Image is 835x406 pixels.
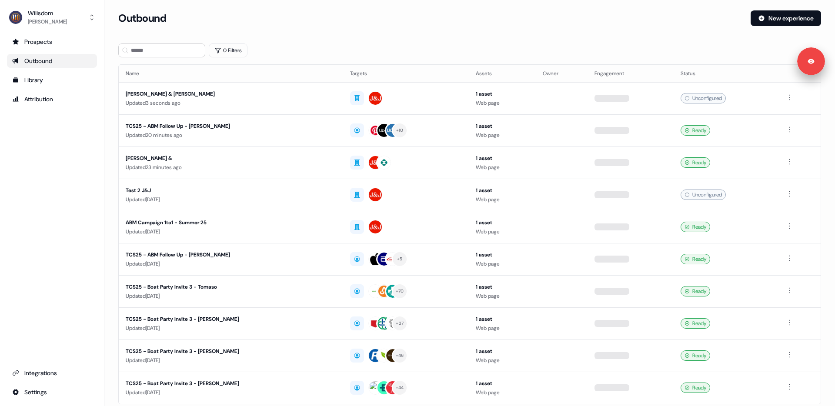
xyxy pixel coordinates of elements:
div: Web page [476,227,528,236]
div: Prospects [12,37,92,46]
div: Ready [681,157,710,168]
div: Web page [476,99,528,107]
div: Updated [DATE] [126,260,336,268]
div: Updated 23 minutes ago [126,163,336,172]
div: Web page [476,324,528,333]
div: Ready [681,222,710,232]
div: ABM Campaign 1to1 - Summer 25 [126,218,334,227]
div: + 46 [396,352,404,359]
div: Ready [681,125,710,136]
div: 1 asset [476,315,528,323]
a: Go to integrations [7,366,97,380]
div: Outbound [12,57,92,65]
a: Go to attribution [7,92,97,106]
div: Ready [681,350,710,361]
div: TCS25 - Boat Party Invite 3 - [PERSON_NAME] [126,347,334,356]
th: Name [119,65,343,82]
div: Ready [681,286,710,296]
div: Web page [476,131,528,140]
div: TCS25 - ABM Follow Up - [PERSON_NAME] [126,250,334,259]
div: Updated [DATE] [126,324,336,333]
div: + 10 [396,126,404,134]
div: Web page [476,356,528,365]
div: [PERSON_NAME] & [PERSON_NAME] [126,90,334,98]
div: Web page [476,195,528,204]
button: 0 Filters [209,43,247,57]
a: Go to prospects [7,35,97,49]
div: Updated [DATE] [126,356,336,365]
div: + 5 [397,255,403,263]
div: Web page [476,292,528,300]
th: Assets [469,65,535,82]
div: Ready [681,318,710,329]
div: 1 asset [476,379,528,388]
div: Wiiisdom [28,9,67,17]
div: Test 2 J&J [126,186,334,195]
div: [PERSON_NAME] & [126,154,334,163]
div: Updated [DATE] [126,195,336,204]
div: 1 asset [476,347,528,356]
div: 1 asset [476,250,528,259]
div: + 37 [396,319,404,327]
div: Settings [12,388,92,396]
div: 1 asset [476,122,528,130]
th: Owner [536,65,588,82]
div: Updated [DATE] [126,388,336,397]
div: Unconfigured [681,190,726,200]
div: Updated 20 minutes ago [126,131,336,140]
div: Updated [DATE] [126,292,336,300]
a: Go to integrations [7,385,97,399]
div: TCS25 - Boat Party Invite 3 - [PERSON_NAME] [126,315,334,323]
a: Go to outbound experience [7,54,97,68]
div: TCS25 - Boat Party Invite 3 - [PERSON_NAME] [126,379,334,388]
div: 1 asset [476,218,528,227]
div: TCS25 - Boat Party Invite 3 - Tomaso [126,283,334,291]
div: [PERSON_NAME] [28,17,67,26]
th: Status [674,65,778,82]
div: + 70 [396,287,404,295]
div: Ready [681,383,710,393]
button: Wiiisdom[PERSON_NAME] [7,7,97,28]
div: Web page [476,260,528,268]
div: 1 asset [476,90,528,98]
div: Ready [681,254,710,264]
th: Targets [343,65,469,82]
div: 1 asset [476,283,528,291]
div: 1 asset [476,186,528,195]
button: New experience [751,10,821,26]
div: Library [12,76,92,84]
div: 1 asset [476,154,528,163]
div: + 44 [396,384,404,392]
div: Updated 3 seconds ago [126,99,336,107]
div: Attribution [12,95,92,103]
th: Engagement [588,65,673,82]
div: TCS25 - ABM Follow Up - [PERSON_NAME] [126,122,334,130]
div: Integrations [12,369,92,377]
a: Go to templates [7,73,97,87]
div: Updated [DATE] [126,227,336,236]
div: Web page [476,163,528,172]
div: Unconfigured [681,93,726,103]
div: Web page [476,388,528,397]
h3: Outbound [118,12,166,25]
